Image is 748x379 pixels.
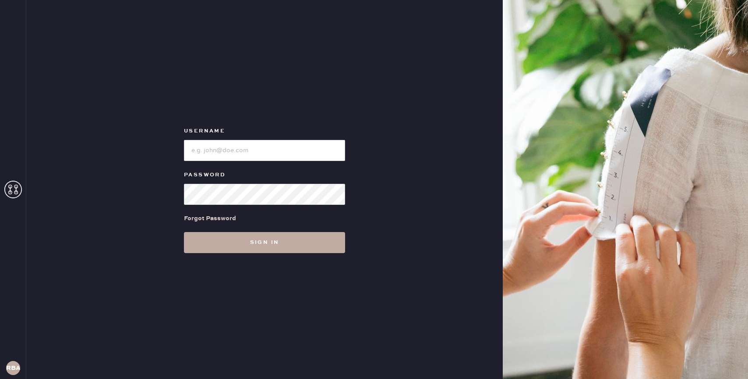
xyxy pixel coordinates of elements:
label: Username [184,126,345,136]
input: e.g. john@doe.com [184,140,345,161]
button: Sign in [184,232,345,253]
a: Forgot Password [184,205,236,232]
label: Password [184,170,345,180]
div: Forgot Password [184,214,236,223]
iframe: Front Chat [706,340,744,377]
h3: RBA [6,365,20,371]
